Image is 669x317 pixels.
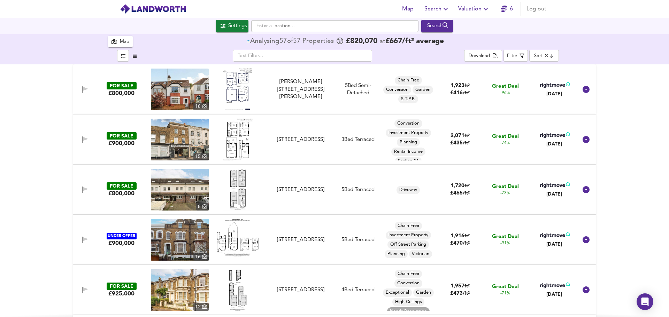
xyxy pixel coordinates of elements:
[387,241,429,248] span: Off Street Parking
[492,233,519,240] span: Great Deal
[108,239,134,247] div: £900,000
[464,284,470,288] span: ft²
[233,50,372,62] input: Text Filter...
[73,215,596,265] div: UNDER OFFER£900,000 property thumbnail 16 Floorplan[STREET_ADDRESS]5Bed TerracedChain FreeInvestm...
[379,38,385,45] span: at
[539,141,570,148] div: [DATE]
[413,288,434,297] div: Garden
[450,291,470,296] span: £ 473
[464,184,470,188] span: ft²
[217,219,259,256] img: Floorplan
[463,291,470,296] span: / ft²
[250,38,279,45] div: Analysing
[409,251,432,257] span: Victorian
[73,114,596,165] div: FOR SALE£900,000 property thumbnail 15 Floorplan[STREET_ADDRESS]3Bed TerracedConversionInvestment...
[423,22,451,31] div: Search
[399,4,416,14] span: Map
[267,136,334,143] div: Lewisham Way, London, SE14 6QP
[582,135,590,144] svg: Show Details
[424,4,450,14] span: Search
[463,141,470,145] span: / ft²
[637,293,653,310] div: Open Intercom Messenger
[492,133,519,140] span: Great Deal
[151,169,209,211] img: property thumbnail
[394,279,422,287] div: Conversion
[395,222,422,230] div: Chain Free
[539,191,570,198] div: [DATE]
[228,22,247,31] div: Settings
[385,251,408,257] span: Planning
[492,83,519,90] span: Great Deal
[341,186,375,193] div: 5 Bed Terraced
[267,236,334,244] div: Brockley Road, London
[387,308,430,315] span: Needs Renovation
[151,219,209,261] a: property thumbnail 16
[247,38,336,45] div: of Propert ies
[223,69,252,110] img: Floorplan
[458,4,490,14] span: Valuation
[409,250,432,258] div: Victorian
[397,139,420,145] span: Planning
[267,78,334,101] div: Vicars Hill, Ladywell, London, SE13 7JL
[267,186,334,193] div: Endwell Road, New Cross
[582,286,590,294] svg: Show Details
[582,185,590,194] svg: Show Details
[395,223,422,229] span: Chain Free
[395,76,422,85] div: Chain Free
[463,191,470,196] span: / ft²
[151,119,209,160] img: property thumbnail
[464,134,470,138] span: ft²
[385,38,444,45] span: £ 667 / ft² average
[223,269,253,311] img: Floorplan
[451,83,464,88] span: 1,923
[108,36,133,47] button: Map
[450,90,470,96] span: £ 416
[395,271,422,277] span: Chain Free
[151,69,209,110] a: property thumbnail 18
[387,240,429,249] div: Off Street Parking
[421,20,453,32] div: Run Your Search
[151,269,209,311] img: property thumbnail
[413,290,434,296] span: Garden
[151,69,209,110] img: property thumbnail
[151,219,209,261] img: property thumbnail
[386,231,431,239] div: Investment Property
[500,240,510,246] span: -91%
[451,284,464,289] span: 1,957
[386,129,431,137] div: Investment Property
[341,286,375,294] div: 4 Bed Terraced
[539,241,570,248] div: [DATE]
[524,2,549,16] button: Log out
[107,283,137,290] div: FOR SALE
[391,148,425,156] div: Rental Income
[107,233,137,239] div: UNDER OFFER
[151,269,209,311] a: property thumbnail 12
[223,169,253,211] img: Floorplan
[267,286,334,294] div: Reservoir Road, Telegraph Hill
[398,96,418,102] span: S.T.P.P.
[216,20,248,32] button: Settings
[269,186,332,193] div: [STREET_ADDRESS]
[392,298,424,306] div: High Ceilings
[391,149,425,155] span: Rental Income
[395,270,422,278] div: Chain Free
[108,290,134,298] div: £925,000
[341,236,375,244] div: 5 Bed Terraced
[334,82,382,97] div: 5 Bed Semi-Detached
[269,286,332,294] div: [STREET_ADDRESS]
[397,138,420,146] div: Planning
[385,250,408,258] div: Planning
[582,85,590,94] svg: Show Details
[421,20,453,32] button: Search
[397,2,419,16] button: Map
[395,77,422,84] span: Chain Free
[469,52,490,60] div: Download
[151,169,209,211] a: property thumbnail 8
[422,2,453,16] button: Search
[495,2,518,16] button: 6
[450,141,470,146] span: £ 435
[450,191,470,196] span: £ 465
[392,299,424,305] span: High Ceilings
[397,187,420,193] span: Driveway
[251,20,418,32] input: Enter a location...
